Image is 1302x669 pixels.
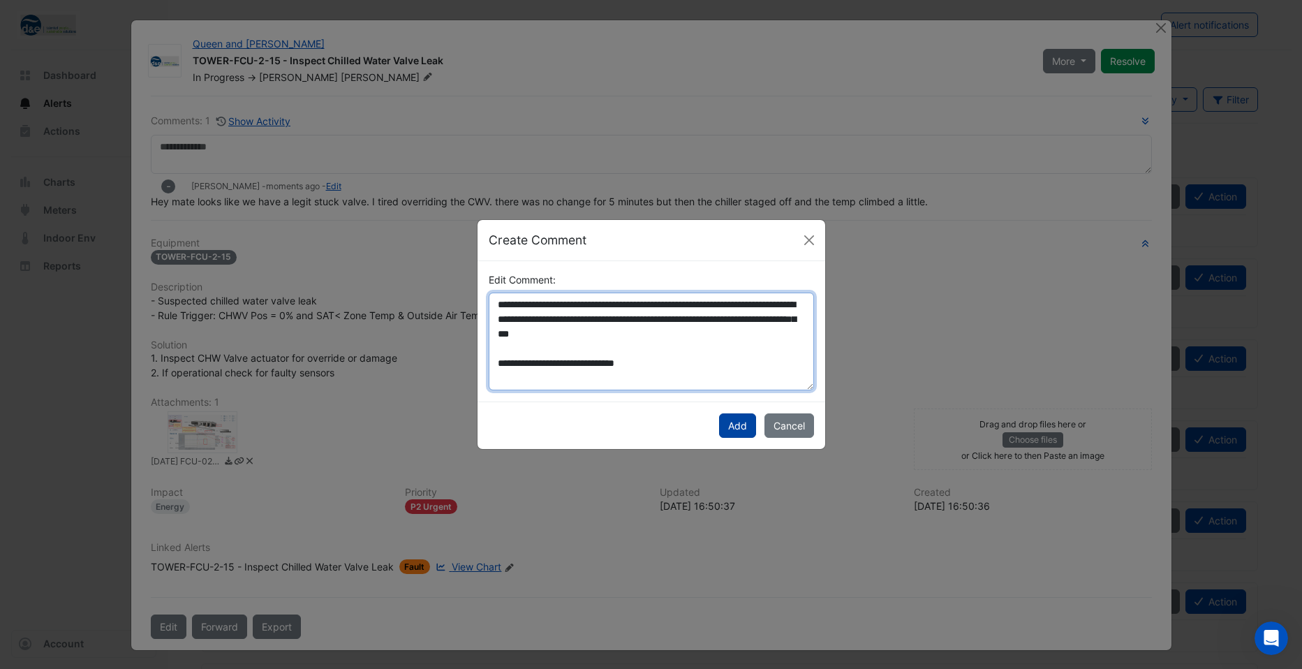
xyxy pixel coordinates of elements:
button: Add [719,413,756,438]
h5: Create Comment [489,231,586,249]
button: Close [799,230,820,251]
button: Cancel [764,413,814,438]
iframe: Intercom live chat [1255,622,1288,655]
label: Edit Comment: [489,272,556,287]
